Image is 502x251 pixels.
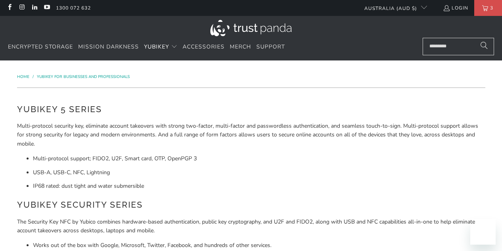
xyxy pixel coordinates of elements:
a: Accessories [183,38,225,56]
summary: YubiKey [144,38,177,56]
a: 1300 072 632 [56,4,91,12]
li: Multi-protocol support; FIDO2, U2F, Smart card, OTP, OpenPGP 3 [33,154,485,163]
p: Multi-protocol security key, eliminate account takeovers with strong two-factor, multi-factor and... [17,122,485,148]
a: Trust Panda Australia on Instagram [18,5,25,11]
nav: Translation missing: en.navigation.header.main_nav [8,38,285,56]
button: Search [474,38,494,55]
a: Trust Panda Australia on Facebook [6,5,13,11]
span: YubiKey [144,43,169,51]
a: Home [17,74,31,80]
h2: YubiKey 5 Series [17,103,485,116]
li: USB-A, USB-C, NFC, Lightning [33,168,485,177]
a: Support [256,38,285,56]
span: Encrypted Storage [8,43,73,51]
a: Trust Panda Australia on YouTube [43,5,50,11]
p: The Security Key NFC by Yubico combines hardware-based authentication, public key cryptography, a... [17,218,485,235]
li: Works out of the box with Google, Microsoft, Twitter, Facebook, and hundreds of other services. [33,241,485,250]
span: Merch [230,43,251,51]
li: IP68 rated: dust tight and water submersible [33,182,485,191]
a: YubiKey for Businesses and Professionals [37,74,130,80]
iframe: Button to launch messaging window [470,219,496,245]
img: Trust Panda Australia [210,20,292,36]
span: Support [256,43,285,51]
a: Login [443,4,468,12]
input: Search... [423,38,494,55]
h2: YubiKey Security Series [17,198,485,211]
a: Merch [230,38,251,56]
span: Mission Darkness [78,43,139,51]
span: Accessories [183,43,225,51]
span: Home [17,74,29,80]
a: Encrypted Storage [8,38,73,56]
a: Mission Darkness [78,38,139,56]
span: / [33,74,34,80]
a: Trust Panda Australia on LinkedIn [31,5,38,11]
